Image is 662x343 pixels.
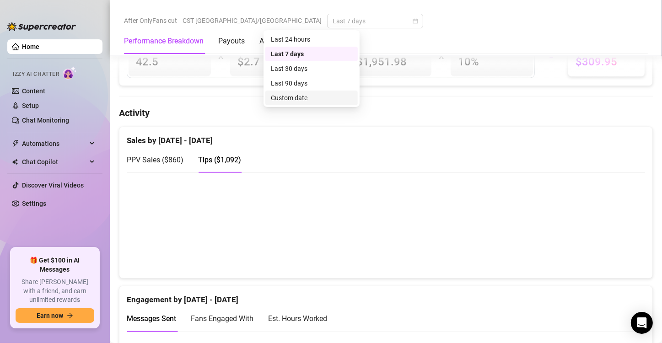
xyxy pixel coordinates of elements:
div: Performance Breakdown [124,36,204,47]
div: Last 24 hours [265,32,358,47]
span: Tips ( $1,092 ) [198,155,241,164]
span: 🎁 Get $100 in AI Messages [16,256,94,274]
div: Last 90 days [271,78,352,88]
img: Chat Copilot [12,159,18,165]
div: Est. Hours Worked [268,313,327,324]
span: Automations [22,136,87,151]
a: Home [22,43,39,50]
span: Share [PERSON_NAME] with a friend, and earn unlimited rewards [16,278,94,305]
span: calendar [413,18,418,24]
span: Earn now [37,312,63,319]
div: Activity [259,36,283,47]
a: Settings [22,200,46,207]
img: logo-BBDzfeDw.svg [7,22,76,31]
button: Earn nowarrow-right [16,308,94,323]
div: Last 24 hours [271,34,352,44]
div: Open Intercom Messenger [631,312,653,334]
div: X [218,49,223,64]
div: Custom date [265,91,358,105]
span: arrow-right [67,312,73,319]
span: $2.7 [237,54,305,69]
span: Chat Copilot [22,155,87,169]
div: Last 7 days [265,47,358,61]
div: Last 7 days [271,49,352,59]
a: Discover Viral Videos [22,182,84,189]
div: Sales by [DATE] - [DATE] [127,127,645,147]
span: After OnlyFans cut [124,14,177,27]
div: Last 30 days [265,61,358,76]
span: 42.5 [136,54,204,69]
a: Chat Monitoring [22,117,69,124]
span: 10 % [458,54,526,69]
img: AI Chatter [63,66,77,80]
div: Last 30 days [271,64,352,74]
span: $1,951.98 [356,54,424,69]
div: Last 90 days [265,76,358,91]
a: Content [22,87,45,95]
div: X [439,49,443,64]
span: PPV Sales ( $860 ) [127,155,183,164]
span: thunderbolt [12,140,19,147]
a: Setup [22,102,39,109]
span: CST [GEOGRAPHIC_DATA]/[GEOGRAPHIC_DATA] [183,14,322,27]
span: $309.95 [576,54,637,69]
span: Messages Sent [127,314,176,323]
div: Custom date [271,93,352,103]
div: Engagement by [DATE] - [DATE] [127,286,645,306]
div: = [540,49,562,64]
div: Payouts [218,36,245,47]
span: Last 7 days [333,14,418,28]
span: Fans Engaged With [191,314,253,323]
span: Izzy AI Chatter [13,70,59,79]
h4: Activity [119,107,653,119]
